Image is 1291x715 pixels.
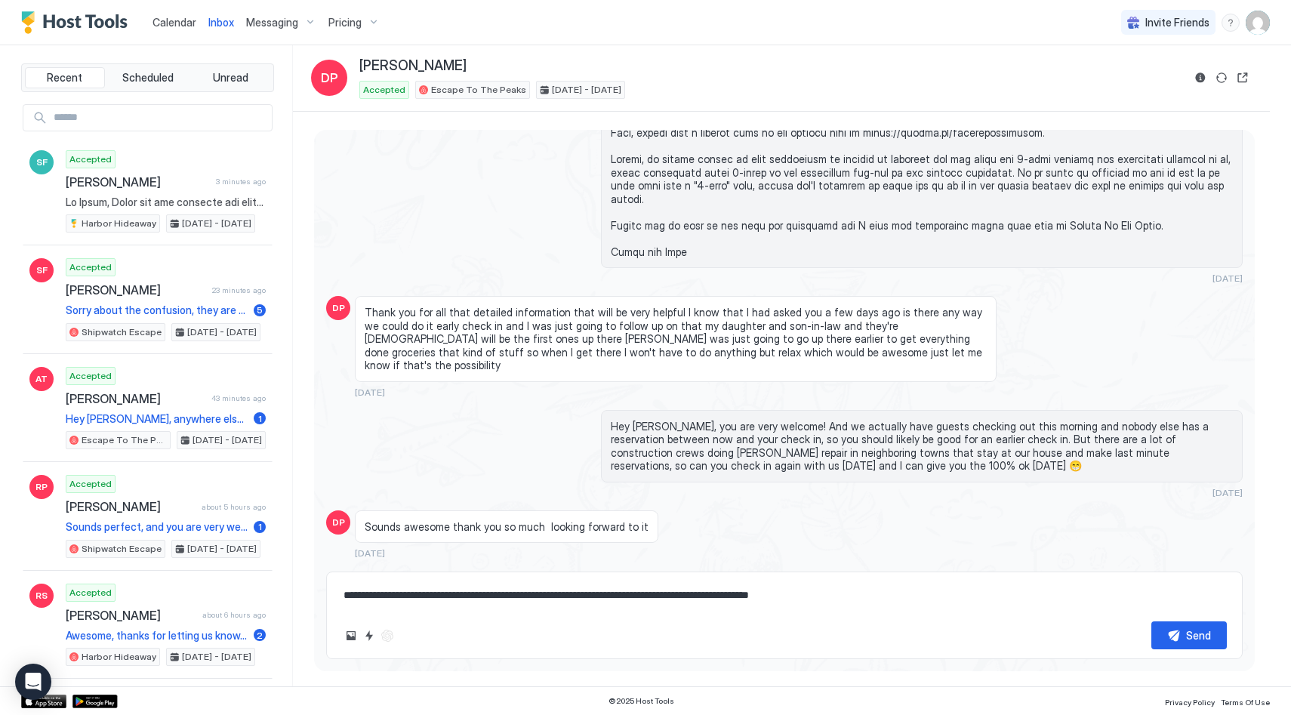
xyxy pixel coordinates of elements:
[69,477,112,491] span: Accepted
[216,177,266,186] span: 3 minutes ago
[122,71,174,85] span: Scheduled
[1221,698,1270,707] span: Terms Of Use
[66,391,205,406] span: [PERSON_NAME]
[82,542,162,556] span: Shipwatch Escape
[66,196,266,209] span: Lo Ipsum, Dolor sit ame consecte adi elits (Doeius Temporin) utl etdo magn al Enimadmin, VE! Quis...
[1186,627,1211,643] div: Send
[1212,273,1243,284] span: [DATE]
[342,627,360,645] button: Upload image
[211,393,266,403] span: 43 minutes ago
[257,630,263,641] span: 2
[187,325,257,339] span: [DATE] - [DATE]
[355,547,385,559] span: [DATE]
[332,301,345,315] span: DP
[66,499,196,514] span: [PERSON_NAME]
[35,589,48,603] span: RS
[193,433,262,447] span: [DATE] - [DATE]
[208,14,234,30] a: Inbox
[609,696,674,706] span: © 2025 Host Tools
[1221,693,1270,709] a: Terms Of Use
[36,264,48,277] span: SF
[611,420,1233,473] span: Hey [PERSON_NAME], you are very welcome! And we actually have guests checking out this morning an...
[36,156,48,169] span: SF
[82,325,162,339] span: Shipwatch Escape
[108,67,188,88] button: Scheduled
[82,650,156,664] span: Harbor Hideaway
[258,521,262,532] span: 1
[66,304,248,317] span: Sorry about the confusion, they are having trouble figuring it all out for me
[365,306,987,372] span: Thank you for all that detailed information that will be very helpful I know that I had asked you...
[66,282,206,297] span: [PERSON_NAME]
[202,610,266,620] span: about 6 hours ago
[355,387,385,398] span: [DATE]
[1222,14,1240,32] div: menu
[1212,69,1231,87] button: Sync reservation
[15,664,51,700] div: Open Intercom Messenger
[69,369,112,383] span: Accepted
[1151,621,1227,649] button: Send
[363,83,405,97] span: Accepted
[360,627,378,645] button: Quick reply
[66,629,248,643] span: Awesome, thanks for letting us know. And you are very welcome, safe travels 😁
[182,650,251,664] span: [DATE] - [DATE]
[213,71,248,85] span: Unread
[258,413,262,424] span: 1
[208,16,234,29] span: Inbox
[69,260,112,274] span: Accepted
[21,695,66,708] a: App Store
[1165,698,1215,707] span: Privacy Policy
[66,520,248,534] span: Sounds perfect, and you are very welcome!!
[182,217,251,230] span: [DATE] - [DATE]
[202,502,266,512] span: about 5 hours ago
[332,516,345,529] span: DP
[1212,487,1243,498] span: [DATE]
[21,11,134,34] a: Host Tools Logo
[1191,69,1209,87] button: Reservation information
[66,174,210,190] span: [PERSON_NAME]
[1234,69,1252,87] button: Open reservation
[25,67,105,88] button: Recent
[431,83,526,97] span: Escape To The Peaks
[1165,693,1215,709] a: Privacy Policy
[35,372,48,386] span: AT
[69,153,112,166] span: Accepted
[359,57,467,75] span: [PERSON_NAME]
[69,586,112,599] span: Accepted
[1145,16,1209,29] span: Invite Friends
[82,217,156,230] span: Harbor Hideaway
[187,542,257,556] span: [DATE] - [DATE]
[246,16,298,29] span: Messaging
[82,433,167,447] span: Escape To The Peaks
[212,285,266,295] span: 23 minutes ago
[1246,11,1270,35] div: User profile
[328,16,362,29] span: Pricing
[72,695,118,708] a: Google Play Store
[190,67,270,88] button: Unread
[48,105,272,131] input: Input Field
[365,520,649,534] span: Sounds awesome thank you so much looking forward to it
[35,480,48,494] span: RP
[153,14,196,30] a: Calendar
[47,71,82,85] span: Recent
[66,412,248,426] span: Hey [PERSON_NAME], anywhere else to look? She said she can’t find anything on that table or in th...
[153,16,196,29] span: Calendar
[257,304,263,316] span: 5
[66,608,196,623] span: [PERSON_NAME]
[321,69,338,87] span: DP
[552,83,621,97] span: [DATE] - [DATE]
[21,63,274,92] div: tab-group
